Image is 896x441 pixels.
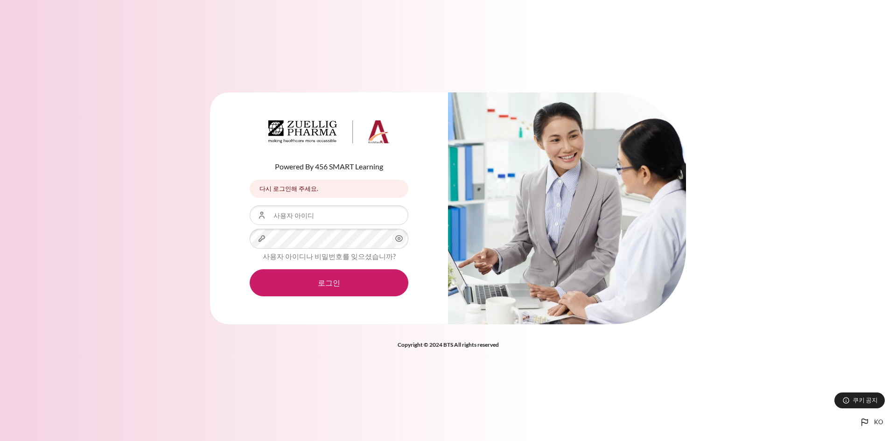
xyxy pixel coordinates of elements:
[250,269,408,296] button: 로그인
[250,205,408,225] input: 사용자 아이디
[263,252,396,260] a: 사용자 아이디나 비밀번호를 잊으셨습니까?
[250,161,408,172] p: Powered By 456 SMART Learning
[398,341,499,348] strong: Copyright © 2024 BTS All rights reserved
[268,120,390,144] img: Architeck
[853,396,878,405] span: 쿠키 공지
[268,120,390,147] a: Architeck
[855,413,887,432] button: Languages
[834,392,885,408] button: 쿠키 공지
[874,418,883,427] span: ko
[250,180,408,198] div: 다시 로그인해 주세요.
